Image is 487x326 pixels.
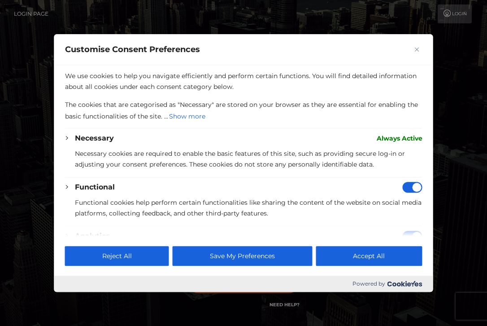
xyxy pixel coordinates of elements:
[65,246,169,266] button: Reject All
[65,99,422,123] p: The cookies that are categorised as "Necessary" are stored on your browser as they are essential ...
[173,246,312,266] button: Save My Preferences
[54,276,433,292] div: Powered by
[412,44,422,55] button: Close
[65,70,422,92] p: We use cookies to help you navigate efficiently and perform certain functions. You will find deta...
[75,197,422,219] p: Functional cookies help perform certain functionalities like sharing the content of the website o...
[75,148,422,170] p: Necessary cookies are required to enable the basic features of this site, such as providing secur...
[403,182,422,193] input: Disable Functional
[54,34,433,292] div: Customise Consent Preferences
[377,133,422,144] span: Always Active
[415,47,419,52] img: Close
[168,110,206,123] button: Show more
[75,133,114,144] button: Necessary
[65,44,200,55] span: Customise Consent Preferences
[387,281,422,286] img: Cookieyes logo
[75,182,115,193] button: Functional
[316,246,422,266] button: Accept All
